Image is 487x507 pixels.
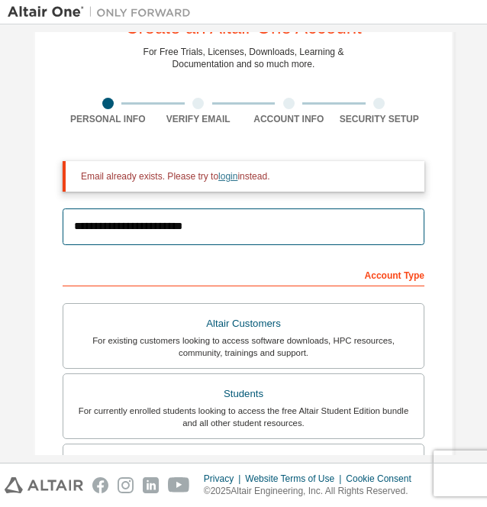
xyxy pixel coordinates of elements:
[204,473,245,485] div: Privacy
[81,170,412,182] div: Email already exists. Please try to instead.
[168,477,190,493] img: youtube.svg
[346,473,420,485] div: Cookie Consent
[63,262,424,286] div: Account Type
[218,171,237,182] a: login
[73,454,414,475] div: Faculty
[73,405,414,429] div: For currently enrolled students looking to access the free Altair Student Edition bundle and all ...
[8,5,198,20] img: Altair One
[245,473,346,485] div: Website Terms of Use
[143,477,159,493] img: linkedin.svg
[204,485,421,498] p: © 2025 Altair Engineering, Inc. All Rights Reserved.
[73,334,414,359] div: For existing customers looking to access software downloads, HPC resources, community, trainings ...
[243,113,334,125] div: Account Info
[63,113,153,125] div: Personal Info
[118,477,134,493] img: instagram.svg
[153,113,244,125] div: Verify Email
[5,477,83,493] img: altair_logo.svg
[125,18,362,37] div: Create an Altair One Account
[144,46,344,70] div: For Free Trials, Licenses, Downloads, Learning & Documentation and so much more.
[73,383,414,405] div: Students
[334,113,425,125] div: Security Setup
[92,477,108,493] img: facebook.svg
[73,313,414,334] div: Altair Customers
